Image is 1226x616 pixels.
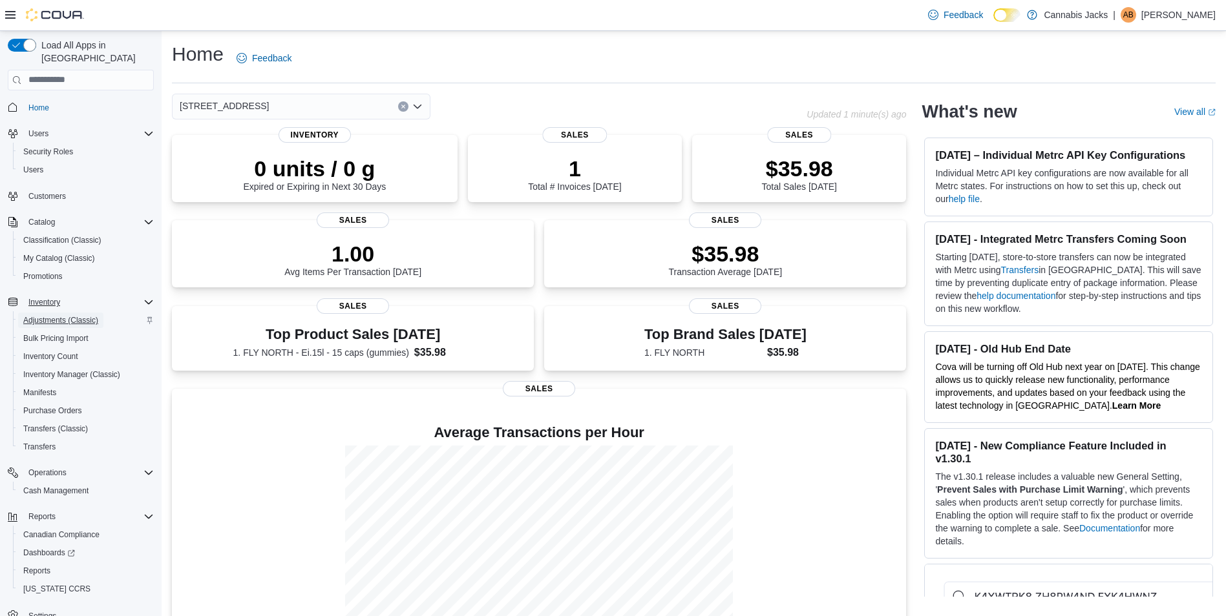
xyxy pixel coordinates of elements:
span: Users [18,162,154,178]
a: Inventory Manager (Classic) [18,367,125,382]
span: Inventory Manager (Classic) [18,367,154,382]
button: Bulk Pricing Import [13,329,159,347]
h3: Top Brand Sales [DATE] [644,327,807,342]
a: Learn More [1112,400,1161,411]
div: Expired or Expiring in Next 30 Days [243,156,386,192]
div: Avg Items Per Transaction [DATE] [284,241,421,277]
h2: What's new [922,101,1017,122]
button: Cash Management [13,482,159,500]
button: Users [3,125,159,143]
span: Inventory [279,127,351,143]
a: Cash Management [18,483,94,498]
input: Dark Mode [993,8,1020,22]
p: Updated 1 minute(s) ago [807,109,906,119]
button: Operations [3,464,159,482]
a: Classification (Classic) [18,232,107,248]
span: Operations [23,465,154,480]
button: Inventory Manager (Classic) [13,365,159,384]
span: My Catalog (Classic) [23,253,95,263]
span: Promotions [18,269,154,284]
span: Reports [23,566,50,576]
span: Manifests [18,385,154,400]
button: Reports [23,509,61,524]
div: Transaction Average [DATE] [669,241,783,277]
button: Transfers (Classic) [13,420,159,438]
a: Transfers [1001,265,1039,275]
p: 1.00 [284,241,421,267]
span: Sales [689,298,761,314]
a: Reports [18,563,56,579]
span: Sales [543,127,607,143]
span: Users [23,165,43,175]
a: My Catalog (Classic) [18,251,100,266]
a: Manifests [18,385,61,400]
span: Users [28,128,48,139]
h3: Top Product Sales [DATE] [233,327,473,342]
a: Adjustments (Classic) [18,313,103,328]
span: Transfers (Classic) [18,421,154,436]
a: Transfers (Classic) [18,421,93,436]
p: The v1.30.1 release includes a valuable new General Setting, ' ', which prevents sales when produ... [935,470,1202,548]
span: Canadian Compliance [23,529,100,540]
span: Dark Mode [993,22,994,23]
span: Cash Management [18,483,154,498]
button: Catalog [23,214,60,230]
a: Dashboards [13,544,159,562]
span: Classification (Classic) [23,235,101,245]
button: Manifests [13,384,159,402]
button: Customers [3,187,159,205]
span: Dashboards [18,545,154,560]
span: Load All Apps in [GEOGRAPHIC_DATA] [36,39,154,65]
span: Catalog [23,214,154,230]
a: View allExternal link [1174,107,1216,117]
span: Canadian Compliance [18,527,154,542]
span: Inventory [28,297,60,307]
span: [US_STATE] CCRS [23,584,90,594]
span: Bulk Pricing Import [18,331,154,346]
a: Bulk Pricing Import [18,331,94,346]
span: Reports [28,511,56,522]
button: Inventory Count [13,347,159,365]
h3: [DATE] - Old Hub End Date [935,342,1202,355]
span: Cash Management [23,486,89,496]
span: Promotions [23,271,63,282]
span: Cova will be turning off Old Hub next year on [DATE]. This change allows us to quickly release ne... [935,362,1200,411]
span: Inventory [23,294,154,310]
button: [US_STATE] CCRS [13,580,159,598]
button: My Catalog (Classic) [13,249,159,267]
button: Users [13,161,159,179]
a: Dashboards [18,545,80,560]
span: Purchase Orders [23,406,82,416]
dt: 1. FLY NORTH - Ei.15l - 15 caps (gummies) [233,346,409,359]
span: Dashboards [23,548,75,558]
span: AB [1123,7,1134,23]
a: Feedback [231,45,297,71]
div: Total # Invoices [DATE] [528,156,621,192]
span: Sales [503,381,575,396]
span: Purchase Orders [18,403,154,418]
a: Inventory Count [18,349,83,364]
span: Inventory Count [23,351,78,362]
span: Adjustments (Classic) [23,315,98,325]
span: Transfers [18,439,154,455]
button: Clear input [398,101,408,112]
a: Transfers [18,439,61,455]
span: [STREET_ADDRESS] [180,98,269,114]
svg: External link [1208,108,1216,116]
a: Promotions [18,269,68,284]
button: Operations [23,465,72,480]
span: Security Roles [23,147,73,157]
p: | [1113,7,1115,23]
button: Inventory [3,293,159,311]
h1: Home [172,41,224,67]
span: Sales [689,212,761,228]
button: Security Roles [13,143,159,161]
a: Users [18,162,48,178]
dt: 1. FLY NORTH [644,346,762,359]
dd: $35.98 [414,345,473,360]
button: Transfers [13,438,159,456]
p: 1 [528,156,621,181]
span: Transfers (Classic) [23,424,88,434]
span: Inventory Manager (Classic) [23,369,120,380]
